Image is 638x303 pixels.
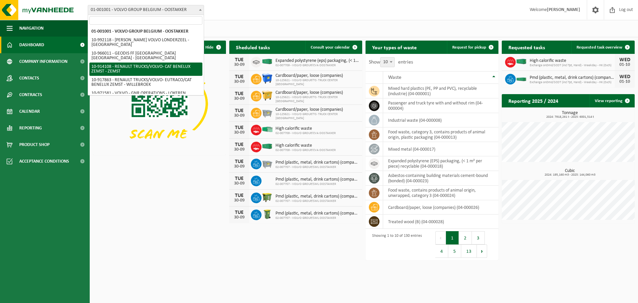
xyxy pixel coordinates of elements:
span: Dashboard [19,37,44,53]
span: Cardboard/paper, loose (companies) [275,73,359,78]
span: 10-125621 - VOLVO GROUP/TC- TRUCK CENTER [GEOGRAPHIC_DATA] [275,95,359,103]
button: Previous [435,231,446,244]
span: Pmd (plastic, metal, drink cartons) (companies) [275,211,359,216]
img: WB-1100-HPE-BE-01 [262,73,273,84]
img: HK-XC-20-GN-00 [516,76,527,81]
h3: Cubic [505,169,635,177]
div: TUE [233,210,246,215]
div: TUE [233,193,246,198]
div: WED [618,57,631,63]
span: 02-007709 - VOLVO GROUP/CVA OOSTAKKER [275,131,336,135]
span: 02-007707 - VOLVO GROUP/SML OOSTAKKER [275,165,359,169]
div: 30-09 [233,147,246,152]
span: Hide [205,45,214,50]
div: TUE [233,57,246,63]
span: 02-007707 - VOLVO GROUP/SML OOSTAKKER [275,199,359,203]
span: 2024: 7918,261 t - 2025: 6001,514 t [505,115,635,119]
span: Pmd (plastic, metal, drink cartons) (companies) [530,75,615,80]
span: 02-007707 - VOLVO GROUP/SML OOSTAKKER [275,182,359,186]
span: 10 [380,57,395,67]
td: food waste, category 3, contains products of animal origin, plastic packaging (04-000013) [383,127,498,142]
img: WB-1100-HPE-GN-50 [262,192,273,203]
label: Show entries [369,60,413,65]
img: WB-2500-GAL-GY-01 [262,158,273,169]
div: TUE [233,91,246,96]
div: 30-09 [233,113,246,118]
div: 01-10 [618,63,631,67]
span: 02-007709 - VOLVO GROUP/CVA OOSTAKKER [275,148,336,152]
span: Requested task overview [577,45,622,50]
div: 01-10 [618,79,631,84]
td: expanded polystyrene (EPS) packaging, (< 1 m² per piece) recyclable (04-000018) [383,156,498,171]
div: TUE [233,125,246,130]
a: Requested task overview [571,41,634,54]
button: 2 [459,231,472,244]
span: Contracts [19,86,42,103]
img: Download de VHEPlus App [93,54,226,154]
button: 4 [435,244,448,258]
div: 30-09 [233,181,246,186]
a: Request for pickup [447,41,498,54]
img: WB-2500-GAL-GY-01 [262,107,273,118]
div: TUE [233,108,246,113]
li: 10-992118 - [PERSON_NAME] VOLVO LONDERZEEL - [GEOGRAPHIC_DATA] [89,36,202,49]
div: 30-09 [233,198,246,203]
div: TUE [233,74,246,79]
span: Expanded polystyrene (eps) packaging, (< 1 m² per piece) recyclable [275,58,359,64]
td: mixed metal (04-000017) [383,142,498,156]
button: 5 [448,244,461,258]
button: Hide [200,41,225,54]
img: HK-XC-40-GN-00 [516,59,527,65]
img: HK-XP-30-GN-00 [262,126,273,132]
span: Pmd (plastic, metal, drink cartons) (companies) [275,160,359,165]
span: Cardboard/paper, loose (companies) [275,90,359,95]
strong: [PERSON_NAME] [547,7,580,12]
h2: Sheduled tasks [229,41,276,54]
div: TUE [233,159,246,164]
li: 10-966011 - GEODIS FF [GEOGRAPHIC_DATA] [GEOGRAPHIC_DATA] - [GEOGRAPHIC_DATA] [89,49,202,63]
div: 30-09 [233,96,246,101]
button: 1 [446,231,459,244]
div: WED [618,74,631,79]
span: Exchange onDmd/SCOT (incl Tpt, Hand) - Weekday - HK (Exch) [530,64,615,68]
span: High calorific waste [275,143,336,148]
span: Company information [19,53,67,70]
div: 30-09 [233,79,246,84]
span: Product Shop [19,136,50,153]
img: HK-XC-40-GN-00 [262,59,273,65]
li: 10-914108 - RENAULT TRUCKS/VOLVO- CAT BENELUX ZEMST - ZEMST [89,63,202,76]
span: Consult your calendar [311,45,350,50]
span: Calendar [19,103,40,120]
span: Cardboard/paper, loose (companies) [275,107,359,112]
h3: Tonnage [505,111,635,119]
span: 10 [380,58,394,67]
li: 10-917863 - RENAULT TRUCKS/VOLVO- EUTRACO/CAT BENELUX ZEMST - WILLEBROEK [89,76,202,89]
li: 01-001001 - VOLVO GROUP BELGIUM - OOSTAKKER [89,27,202,36]
span: 2024: 195,160 m3 - 2025: 144,060 m3 [505,173,635,177]
span: 01-001001 - VOLVO GROUP BELGIUM - OOSTAKKER [88,5,204,15]
div: 30-09 [233,164,246,169]
span: Acceptance conditions [19,153,69,170]
td: cardboard/paper, loose (companies) (04-000026) [383,200,498,215]
button: 13 [461,244,477,258]
span: Exchange onDmd/SCOT (incl Tpt, Hand) - Weekday - HK (Exch) [530,80,615,84]
h2: Requested tasks [502,41,552,54]
span: Contacts [19,70,39,86]
span: Waste [388,75,401,80]
span: 02-007709 - VOLVO GROUP/CVA OOSTAKKER [275,64,359,68]
span: Reporting [19,120,42,136]
span: Request for pickup [452,45,486,50]
div: 30-09 [233,215,246,220]
td: treated wood (B) (04-000028) [383,215,498,229]
span: High calorific waste [275,126,336,131]
div: 30-09 [233,130,246,135]
span: Navigation [19,20,44,37]
h2: Reporting 2025 / 2024 [502,94,565,107]
td: industrial waste (04-000008) [383,113,498,127]
div: 30-09 [233,63,246,67]
button: 3 [472,231,485,244]
img: HK-XC-40-GN-00 [262,143,273,149]
td: mixed hard plastics (PE, PP and PVC), recyclable (industrie) (04-000001) [383,84,498,98]
li: 10-971581 - VOLVO - GNR OPERATIONS - LOKEREN [89,89,202,98]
